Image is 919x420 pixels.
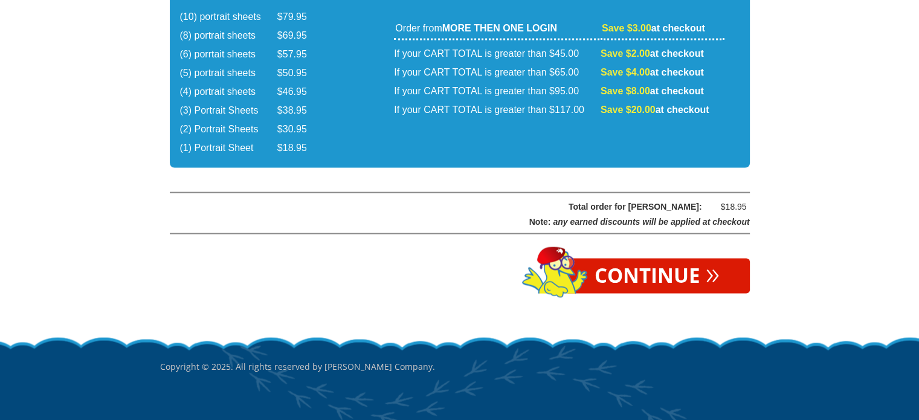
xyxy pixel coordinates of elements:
span: Note: [529,216,551,226]
td: $50.95 [277,65,322,82]
td: Order from [394,22,599,40]
td: $18.95 [277,140,322,157]
strong: at checkout [602,23,705,33]
span: Save $8.00 [601,86,650,96]
span: Save $2.00 [601,48,650,59]
span: Save $4.00 [601,67,650,77]
td: (6) porrtait sheets [180,46,276,63]
strong: at checkout [601,86,704,96]
td: (2) Portrait Sheets [180,121,276,138]
strong: at checkout [601,67,704,77]
td: If your CART TOTAL is greater than $95.00 [394,83,599,100]
td: (10) portrait sheets [180,8,276,26]
span: any earned discounts will be applied at checkout [553,216,749,226]
strong: at checkout [601,48,704,59]
td: (5) portrait sheets [180,65,276,82]
strong: at checkout [601,105,709,115]
span: Save $3.00 [602,23,651,33]
td: $30.95 [277,121,322,138]
td: If your CART TOTAL is greater than $117.00 [394,102,599,119]
strong: MORE THEN ONE LOGIN [442,23,557,33]
td: (8) portrait sheets [180,27,276,45]
p: Copyright © 2025. All rights reserved by [PERSON_NAME] Company. [160,335,759,397]
td: If your CART TOTAL is greater than $45.00 [394,41,599,63]
div: $18.95 [711,199,747,214]
td: (3) Portrait Sheets [180,102,276,120]
td: $57.95 [277,46,322,63]
span: Save $20.00 [601,105,656,115]
a: Continue» [564,258,750,293]
td: (1) Portrait Sheet [180,140,276,157]
span: » [706,265,720,279]
td: (4) portrait sheets [180,83,276,101]
td: $38.95 [277,102,322,120]
td: $79.95 [277,8,322,26]
td: If your CART TOTAL is greater than $65.00 [394,64,599,82]
div: Total order for [PERSON_NAME]: [201,199,702,214]
td: $46.95 [277,83,322,101]
td: $69.95 [277,27,322,45]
